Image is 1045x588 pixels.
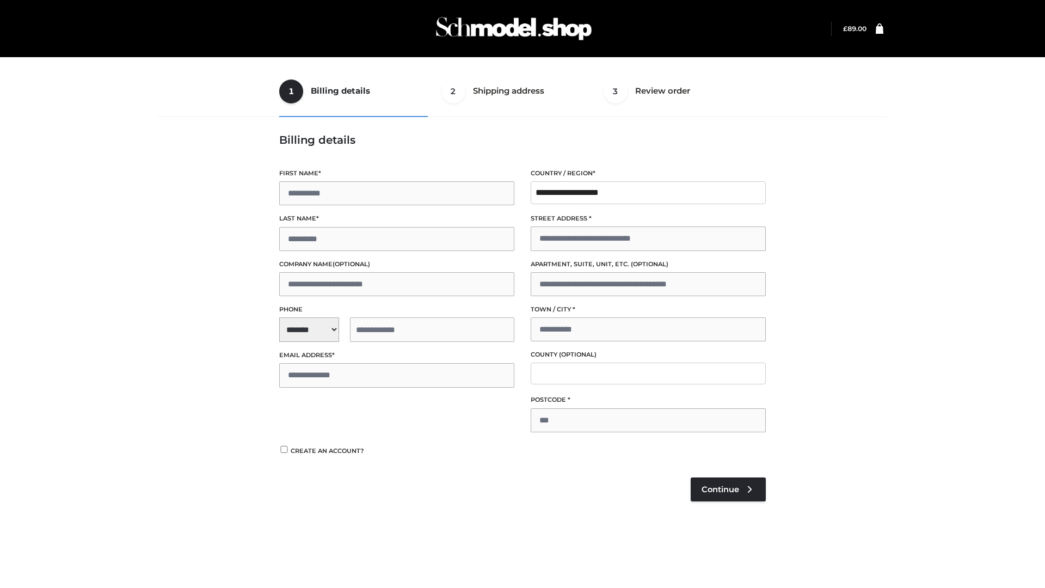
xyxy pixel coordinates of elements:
[531,350,766,360] label: County
[531,213,766,224] label: Street address
[559,351,597,358] span: (optional)
[279,133,766,146] h3: Billing details
[279,168,514,179] label: First name
[279,304,514,315] label: Phone
[333,260,370,268] span: (optional)
[631,260,668,268] span: (optional)
[843,24,866,33] a: £89.00
[843,24,847,33] span: £
[531,259,766,269] label: Apartment, suite, unit, etc.
[291,447,364,455] span: Create an account?
[279,213,514,224] label: Last name
[702,485,739,494] span: Continue
[279,259,514,269] label: Company name
[531,304,766,315] label: Town / City
[531,168,766,179] label: Country / Region
[432,7,595,50] img: Schmodel Admin 964
[691,477,766,501] a: Continue
[279,446,289,453] input: Create an account?
[279,350,514,360] label: Email address
[531,395,766,405] label: Postcode
[843,24,866,33] bdi: 89.00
